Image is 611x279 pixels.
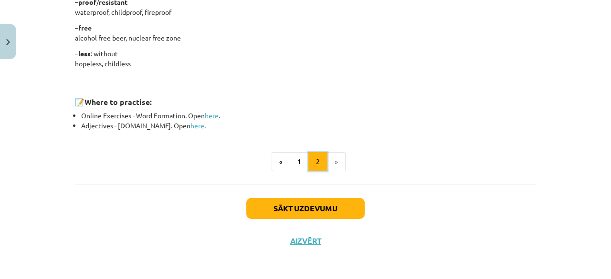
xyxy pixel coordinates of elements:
[78,23,92,32] b: free
[84,97,152,107] strong: Where to practise:
[81,121,536,131] li: Adjectives - [DOMAIN_NAME]. Open .
[205,111,219,120] a: here
[81,111,536,121] li: Online Exercises - Word Formation. Open .
[287,236,324,246] button: Aizvērt
[190,121,204,130] a: here
[75,90,536,108] h3: 📝
[290,152,309,171] button: 1
[272,152,290,171] button: «
[75,49,536,69] p: – : without hopeless, childless
[78,49,91,58] b: less
[246,198,365,219] button: Sākt uzdevumu
[6,39,10,45] img: icon-close-lesson-0947bae3869378f0d4975bcd49f059093ad1ed9edebbc8119c70593378902aed.svg
[308,152,327,171] button: 2
[75,152,536,171] nav: Page navigation example
[75,23,536,43] p: – alcohol free beer, nuclear free zone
